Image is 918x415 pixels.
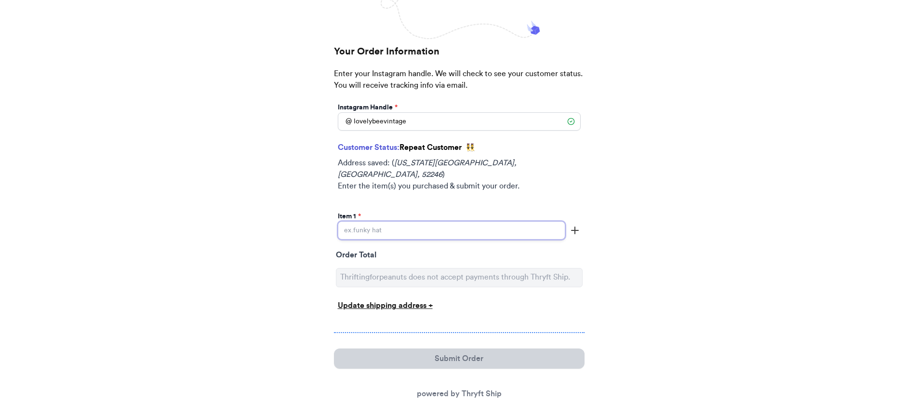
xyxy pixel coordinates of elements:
[334,45,585,68] h2: Your Order Information
[338,300,581,311] div: Update shipping address +
[466,142,475,153] span: 👯
[338,144,399,151] span: Customer Status:
[334,68,585,101] p: Enter your Instagram handle. We will check to see your customer status. You will receive tracking...
[338,112,352,131] div: @
[338,157,581,192] p: Address saved: ( ) Enter the item(s) you purchased & submit your order.
[399,144,462,151] span: Repeat Customer
[338,212,361,221] label: Item 1
[338,103,398,112] label: Instagram Handle
[336,249,583,264] div: Order Total
[334,348,585,369] button: Submit Order
[417,390,502,398] a: powered by Thryft Ship
[338,159,517,178] em: [US_STATE][GEOGRAPHIC_DATA], [GEOGRAPHIC_DATA], 52246
[338,221,565,240] input: ex.funky hat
